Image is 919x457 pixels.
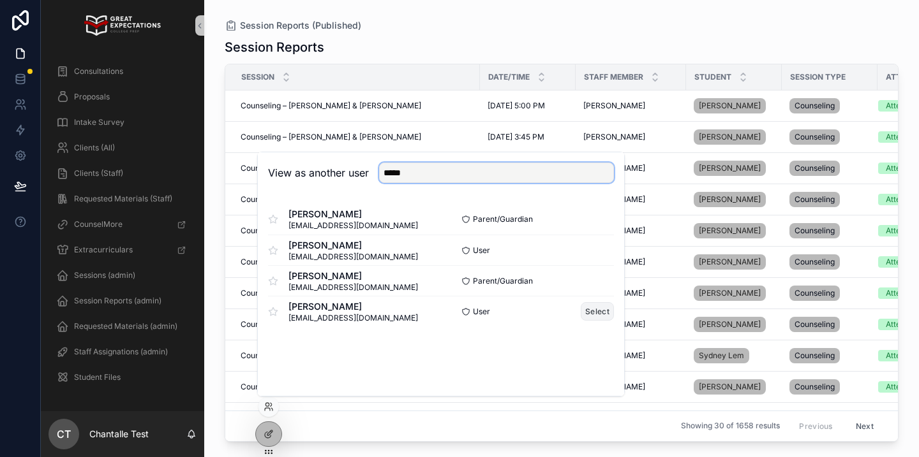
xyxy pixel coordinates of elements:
[241,132,421,142] span: Counseling – [PERSON_NAME] & [PERSON_NAME]
[74,347,168,357] span: Staff Assignations (admin)
[74,245,133,255] span: Extracurriculars
[886,194,918,205] div: Attended
[74,321,177,331] span: Requested Materials (admin)
[583,319,678,330] a: [PERSON_NAME]
[795,163,835,173] span: Counseling
[694,252,774,272] a: [PERSON_NAME]
[789,127,870,147] a: Counseling
[241,194,421,205] span: Counseling – [PERSON_NAME] & [PERSON_NAME]
[583,257,678,267] a: [PERSON_NAME]
[288,221,418,231] span: [EMAIL_ADDRESS][DOMAIN_NAME]
[789,96,870,116] a: Counseling
[241,163,472,173] a: Counseling – [PERSON_NAME] & [PERSON_NAME]
[583,288,678,298] a: [PERSON_NAME]
[241,319,472,330] a: Counseling – [PERSON_NAME] & [PERSON_NAME]
[583,132,645,142] span: [PERSON_NAME]
[241,132,472,142] a: Counseling – [PERSON_NAME] & [PERSON_NAME]
[583,101,678,111] a: [PERSON_NAME]
[49,85,197,108] a: Proposals
[488,101,545,111] span: [DATE] 5:00 PM
[581,302,614,321] button: Select
[694,345,774,366] a: Sydney Lem
[488,72,530,82] span: Date/Time
[694,317,766,332] a: [PERSON_NAME]
[74,296,161,306] span: Session Reports (admin)
[694,98,766,113] a: [PERSON_NAME]
[694,348,749,363] a: Sydney Lem
[789,345,870,366] a: Counseling
[699,257,761,267] span: [PERSON_NAME]
[241,226,421,236] span: Counseling – [PERSON_NAME] & [PERSON_NAME]
[795,351,835,361] span: Counseling
[699,101,761,111] span: [PERSON_NAME]
[473,307,490,317] span: User
[241,257,421,267] span: Counseling – [PERSON_NAME] & [PERSON_NAME]
[288,300,418,313] span: [PERSON_NAME]
[699,226,761,236] span: [PERSON_NAME]
[288,239,418,252] span: [PERSON_NAME]
[288,252,418,262] span: [EMAIL_ADDRESS][DOMAIN_NAME]
[795,194,835,205] span: Counseling
[49,136,197,159] a: Clients (All)
[74,194,172,204] span: Requested Materials (Staff)
[694,158,774,178] a: [PERSON_NAME]
[241,382,472,392] a: Counseling – [PERSON_NAME] & [PERSON_NAME]
[694,254,766,270] a: [PERSON_NAME]
[241,319,421,330] span: Counseling – [PERSON_NAME] & [PERSON_NAME]
[49,315,197,338] a: Requested Materials (admin)
[49,162,197,185] a: Clients (Staff)
[789,377,870,397] a: Counseling
[49,264,197,287] a: Sessions (admin)
[795,382,835,392] span: Counseling
[699,319,761,330] span: [PERSON_NAME]
[583,132,678,142] a: [PERSON_NAME]
[288,270,418,282] span: [PERSON_NAME]
[225,38,324,56] h1: Session Reports
[74,92,110,102] span: Proposals
[789,408,870,428] a: Counseling
[886,256,918,268] div: Attended
[886,100,918,112] div: Attended
[49,340,197,363] a: Staff Assignations (admin)
[49,289,197,312] a: Session Reports (admin)
[74,270,135,280] span: Sessions (admin)
[241,288,472,298] a: Counseling – [PERSON_NAME] & [PERSON_NAME]
[288,313,418,323] span: [EMAIL_ADDRESS][DOMAIN_NAME]
[241,194,472,205] a: Counseling – [PERSON_NAME] & [PERSON_NAME]
[74,168,123,178] span: Clients (Staff)
[795,257,835,267] span: Counseling
[789,252,870,272] a: Counseling
[49,187,197,210] a: Requested Materials (Staff)
[74,66,123,76] span: Consultations
[241,101,421,111] span: Counseling – [PERSON_NAME] & [PERSON_NAME]
[847,416,883,436] button: Next
[488,132,544,142] span: [DATE] 3:45 PM
[886,225,918,236] div: Attended
[886,163,918,174] div: Attended
[886,319,918,330] div: Attended
[241,351,421,361] span: Counseling – [PERSON_NAME] & [PERSON_NAME]
[789,189,870,210] a: Counseling
[49,238,197,261] a: Extracurriculars
[74,143,115,153] span: Clients (All)
[241,101,472,111] a: Counseling – [PERSON_NAME] & [PERSON_NAME]
[583,101,645,111] span: [PERSON_NAME]
[694,377,774,397] a: [PERSON_NAME]
[694,379,766,395] a: [PERSON_NAME]
[694,283,774,303] a: [PERSON_NAME]
[241,226,472,236] a: Counseling – [PERSON_NAME] & [PERSON_NAME]
[694,127,774,147] a: [PERSON_NAME]
[241,288,421,298] span: Counseling – [PERSON_NAME] & [PERSON_NAME]
[699,288,761,298] span: [PERSON_NAME]
[694,192,766,207] a: [PERSON_NAME]
[89,428,149,440] p: Chantalle Test
[789,283,870,303] a: Counseling
[699,194,761,205] span: [PERSON_NAME]
[699,132,761,142] span: [PERSON_NAME]
[583,351,678,361] a: [PERSON_NAME]
[74,117,124,127] span: Intake Survey
[49,213,197,236] a: CounselMore
[241,382,421,392] span: Counseling – [PERSON_NAME] & [PERSON_NAME]
[473,245,490,256] span: User
[74,219,123,229] span: CounselMore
